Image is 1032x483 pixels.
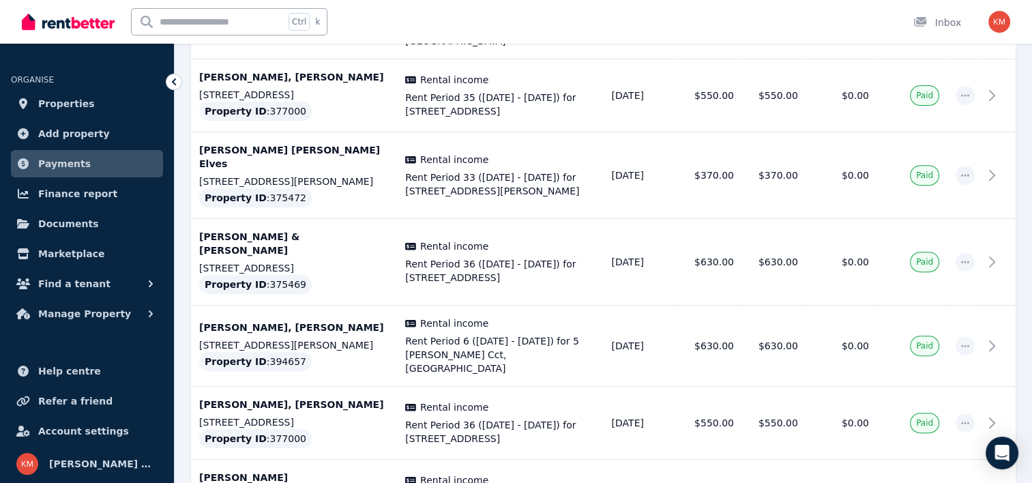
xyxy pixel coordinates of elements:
[11,210,163,237] a: Documents
[678,132,742,219] td: $370.00
[49,456,158,472] span: [PERSON_NAME] & [PERSON_NAME]
[22,12,115,32] img: RentBetter
[742,306,806,387] td: $630.00
[405,171,595,198] span: Rent Period 33 ([DATE] - [DATE]) for [STREET_ADDRESS][PERSON_NAME]
[420,400,488,414] span: Rental income
[420,239,488,253] span: Rental income
[916,170,933,181] span: Paid
[420,317,488,330] span: Rental income
[988,11,1010,33] img: Karen & Michael Greenfield
[199,321,389,334] p: [PERSON_NAME], [PERSON_NAME]
[38,186,117,202] span: Finance report
[11,120,163,147] a: Add property
[11,180,163,207] a: Finance report
[742,387,806,460] td: $550.00
[16,453,38,475] img: Karen & Michael Greenfield
[742,59,806,132] td: $550.00
[11,240,163,267] a: Marketplace
[199,143,389,171] p: [PERSON_NAME] [PERSON_NAME] Elves
[678,387,742,460] td: $550.00
[986,437,1018,469] div: Open Intercom Messenger
[38,126,110,142] span: Add property
[842,418,869,428] span: $0.00
[38,246,104,262] span: Marketplace
[199,261,389,275] p: [STREET_ADDRESS]
[11,387,163,415] a: Refer a friend
[11,300,163,327] button: Manage Property
[11,150,163,177] a: Payments
[205,432,267,445] span: Property ID
[38,216,99,232] span: Documents
[678,59,742,132] td: $550.00
[11,357,163,385] a: Help centre
[199,415,389,429] p: [STREET_ADDRESS]
[205,191,267,205] span: Property ID
[289,13,310,31] span: Ctrl
[199,70,389,84] p: [PERSON_NAME], [PERSON_NAME]
[604,387,679,460] td: [DATE]
[842,170,869,181] span: $0.00
[742,132,806,219] td: $370.00
[11,90,163,117] a: Properties
[199,352,312,371] div: : 394657
[199,175,389,188] p: [STREET_ADDRESS][PERSON_NAME]
[199,275,312,294] div: : 375469
[405,418,595,445] span: Rent Period 36 ([DATE] - [DATE]) for [STREET_ADDRESS]
[420,73,488,87] span: Rental income
[913,16,961,29] div: Inbox
[205,355,267,368] span: Property ID
[420,153,488,166] span: Rental income
[842,340,869,351] span: $0.00
[199,102,312,121] div: : 377000
[604,132,679,219] td: [DATE]
[842,257,869,267] span: $0.00
[405,334,595,375] span: Rent Period 6 ([DATE] - [DATE]) for 5 [PERSON_NAME] Cct, [GEOGRAPHIC_DATA]
[199,429,312,448] div: : 377000
[405,91,595,118] span: Rent Period 35 ([DATE] - [DATE]) for [STREET_ADDRESS]
[38,96,95,112] span: Properties
[11,418,163,445] a: Account settings
[38,363,101,379] span: Help centre
[678,219,742,306] td: $630.00
[916,340,933,351] span: Paid
[205,278,267,291] span: Property ID
[742,219,806,306] td: $630.00
[38,306,131,322] span: Manage Property
[604,306,679,387] td: [DATE]
[38,423,129,439] span: Account settings
[604,219,679,306] td: [DATE]
[916,90,933,101] span: Paid
[38,156,91,172] span: Payments
[38,393,113,409] span: Refer a friend
[11,75,54,85] span: ORGANISE
[916,418,933,428] span: Paid
[38,276,110,292] span: Find a tenant
[199,230,389,257] p: [PERSON_NAME] & [PERSON_NAME]
[842,90,869,101] span: $0.00
[205,104,267,118] span: Property ID
[199,88,389,102] p: [STREET_ADDRESS]
[315,16,320,27] span: k
[916,257,933,267] span: Paid
[604,59,679,132] td: [DATE]
[11,270,163,297] button: Find a tenant
[199,338,389,352] p: [STREET_ADDRESS][PERSON_NAME]
[199,188,312,207] div: : 375472
[678,306,742,387] td: $630.00
[199,398,389,411] p: [PERSON_NAME], [PERSON_NAME]
[405,257,595,284] span: Rent Period 36 ([DATE] - [DATE]) for [STREET_ADDRESS]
